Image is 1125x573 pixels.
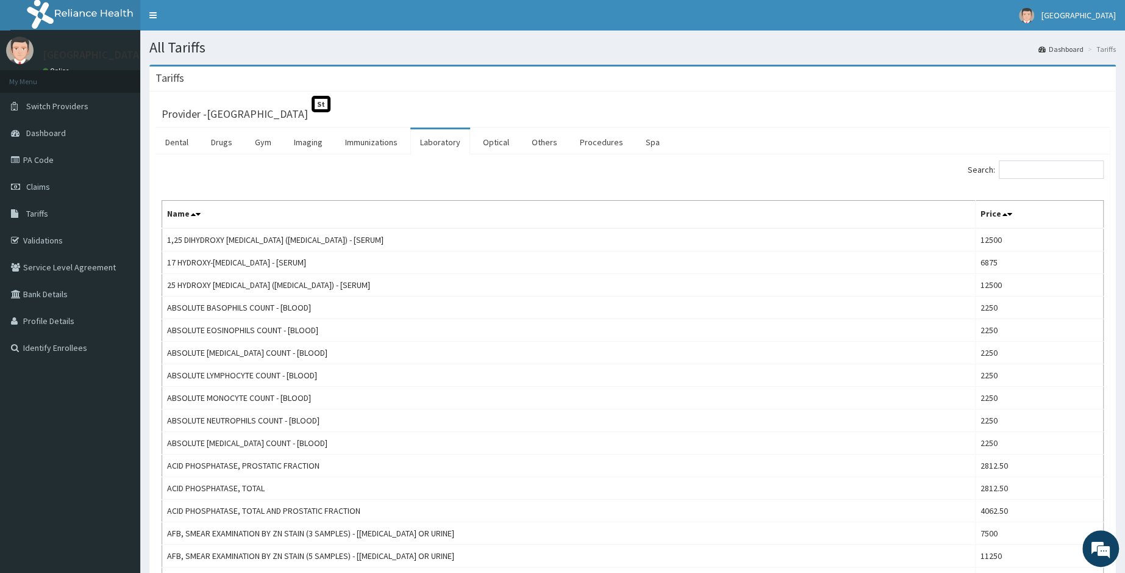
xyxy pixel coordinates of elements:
[162,545,976,568] td: AFB, SMEAR EXAMINATION BY ZN STAIN (5 SAMPLES) - [[MEDICAL_DATA] OR URINE]
[976,201,1104,229] th: Price
[162,522,976,545] td: AFB, SMEAR EXAMINATION BY ZN STAIN (3 SAMPLES) - [[MEDICAL_DATA] OR URINE]
[976,545,1104,568] td: 11250
[43,49,143,60] p: [GEOGRAPHIC_DATA]
[976,342,1104,364] td: 2250
[162,342,976,364] td: ABSOLUTE [MEDICAL_DATA] COUNT - [BLOOD]
[162,409,976,432] td: ABSOLUTE NEUTROPHILS COUNT - [BLOOD]
[162,228,976,251] td: 1,25 DIHYDROXY [MEDICAL_DATA] ([MEDICAL_DATA]) - [SERUM]
[200,6,229,35] div: Minimize live chat window
[999,160,1104,179] input: Search:
[155,129,198,155] a: Dental
[976,387,1104,409] td: 2250
[162,455,976,477] td: ACID PHOSPHATASE, PROSTATIC FRACTION
[1038,44,1084,54] a: Dashboard
[976,477,1104,500] td: 2812.50
[162,477,976,500] td: ACID PHOSPHATASE, TOTAL
[976,297,1104,319] td: 2250
[43,67,72,75] a: Online
[26,181,50,192] span: Claims
[976,500,1104,522] td: 4062.50
[162,364,976,387] td: ABSOLUTE LYMPHOCYTE COUNT - [BLOOD]
[26,128,66,139] span: Dashboard
[26,208,48,219] span: Tariffs
[162,109,308,120] h3: Provider - [GEOGRAPHIC_DATA]
[976,522,1104,545] td: 7500
[473,129,519,155] a: Optical
[201,129,242,155] a: Drugs
[284,129,332,155] a: Imaging
[26,101,88,112] span: Switch Providers
[312,96,330,112] span: St
[410,129,470,155] a: Laboratory
[976,251,1104,274] td: 6875
[155,73,184,84] h3: Tariffs
[570,129,633,155] a: Procedures
[162,500,976,522] td: ACID PHOSPHATASE, TOTAL AND PROSTATIC FRACTION
[976,228,1104,251] td: 12500
[162,251,976,274] td: 17 HYDROXY-[MEDICAL_DATA] - [SERUM]
[636,129,670,155] a: Spa
[23,61,49,92] img: d_794563401_company_1708531726252_794563401
[522,129,567,155] a: Others
[162,319,976,342] td: ABSOLUTE EOSINOPHILS COUNT - [BLOOD]
[1085,44,1116,54] li: Tariffs
[162,274,976,297] td: 25 HYDROXY [MEDICAL_DATA] ([MEDICAL_DATA]) - [SERUM]
[245,129,281,155] a: Gym
[1019,8,1034,23] img: User Image
[149,40,1116,56] h1: All Tariffs
[1041,10,1116,21] span: [GEOGRAPHIC_DATA]
[162,297,976,319] td: ABSOLUTE BASOPHILS COUNT - [BLOOD]
[968,160,1104,179] label: Search:
[976,455,1104,477] td: 2812.50
[976,364,1104,387] td: 2250
[6,333,232,376] textarea: Type your message and hit 'Enter'
[71,154,168,277] span: We're online!
[162,387,976,409] td: ABSOLUTE MONOCYTE COUNT - [BLOOD]
[162,432,976,455] td: ABSOLUTE [MEDICAL_DATA] COUNT - [BLOOD]
[335,129,407,155] a: Immunizations
[6,37,34,64] img: User Image
[976,319,1104,342] td: 2250
[976,432,1104,455] td: 2250
[976,409,1104,432] td: 2250
[63,68,205,84] div: Chat with us now
[162,201,976,229] th: Name
[976,274,1104,297] td: 12500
